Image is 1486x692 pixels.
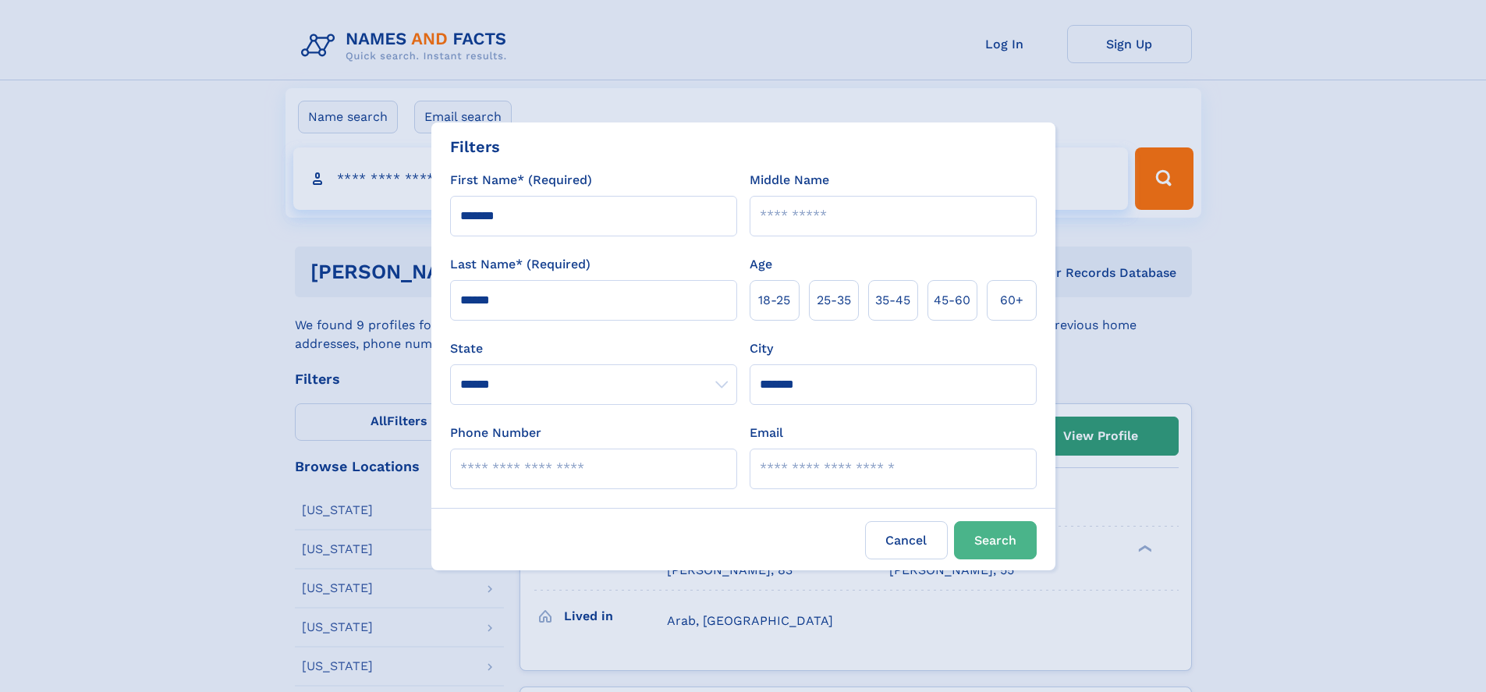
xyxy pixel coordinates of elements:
[450,171,592,190] label: First Name* (Required)
[934,291,970,310] span: 45‑60
[750,255,772,274] label: Age
[450,135,500,158] div: Filters
[450,339,737,358] label: State
[450,255,590,274] label: Last Name* (Required)
[450,424,541,442] label: Phone Number
[875,291,910,310] span: 35‑45
[750,339,773,358] label: City
[817,291,851,310] span: 25‑35
[1000,291,1023,310] span: 60+
[750,424,783,442] label: Email
[865,521,948,559] label: Cancel
[750,171,829,190] label: Middle Name
[954,521,1037,559] button: Search
[758,291,790,310] span: 18‑25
